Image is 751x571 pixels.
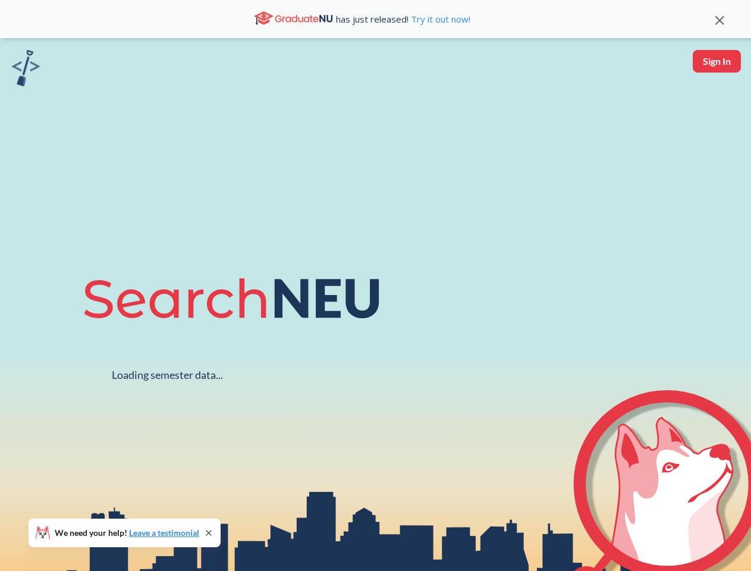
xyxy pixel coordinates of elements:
[693,50,741,73] button: Sign In
[12,50,40,90] a: sandbox logo
[112,368,223,382] div: Loading semester data...
[129,528,199,538] a: Leave a testimonial
[336,12,470,26] span: has just released!
[409,13,470,25] a: Try it out now!
[55,529,199,537] span: We need your help!
[12,50,40,86] img: sandbox logo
